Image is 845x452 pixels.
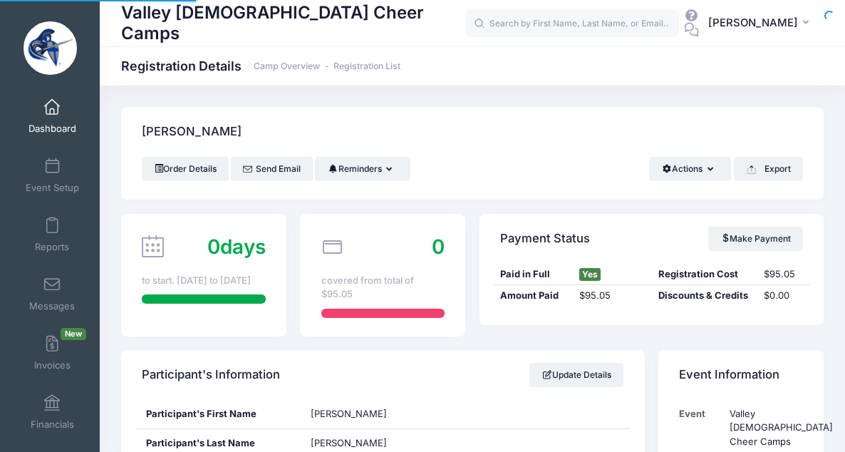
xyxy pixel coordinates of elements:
[708,227,803,251] a: Make Payment
[142,355,280,396] h4: Participant's Information
[26,182,79,194] span: Event Setup
[61,328,86,340] span: New
[207,232,266,262] div: days
[315,157,410,181] button: Reminders
[529,363,624,387] a: Update Details
[708,15,798,31] span: [PERSON_NAME]
[493,267,572,282] div: Paid in Full
[29,300,75,312] span: Messages
[231,157,313,181] a: Send Email
[651,267,757,282] div: Registration Cost
[679,355,779,396] h4: Event Information
[142,112,242,153] h4: [PERSON_NAME]
[757,267,809,282] div: $95.05
[432,235,445,259] span: 0
[254,61,320,72] a: Camp Overview
[19,150,86,200] a: Event Setup
[649,157,731,181] button: Actions
[142,157,229,181] a: Order Details
[465,9,679,38] input: Search by First Name, Last Name, or Email...
[24,21,77,75] img: Valley Christian Cheer Camps
[142,274,265,288] div: to start. [DATE] to [DATE]
[734,157,803,181] button: Export
[19,328,86,378] a: InvoicesNew
[19,269,86,319] a: Messages
[572,289,651,303] div: $95.05
[321,274,445,302] div: covered from total of $95.05
[19,387,86,437] a: Financials
[579,268,601,281] span: Yes
[493,289,572,303] div: Amount Paid
[19,210,86,260] a: Reports
[121,58,400,73] h1: Registration Details
[31,418,74,431] span: Financials
[699,7,824,40] button: [PERSON_NAME]
[500,218,590,259] h4: Payment Status
[311,437,387,448] span: [PERSON_NAME]
[19,91,86,141] a: Dashboard
[34,359,71,371] span: Invoices
[135,400,301,428] div: Participant's First Name
[35,241,69,253] span: Reports
[311,408,387,419] span: [PERSON_NAME]
[28,123,76,135] span: Dashboard
[651,289,757,303] div: Discounts & Credits
[757,289,809,303] div: $0.00
[207,235,220,259] span: 0
[333,61,400,72] a: Registration List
